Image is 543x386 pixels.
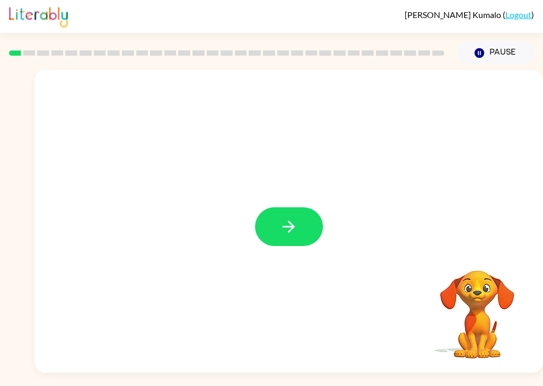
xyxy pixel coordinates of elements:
[457,41,534,65] button: Pause
[9,4,68,28] img: Literably
[405,10,534,20] div: ( )
[505,10,531,20] a: Logout
[405,10,503,20] span: [PERSON_NAME] Kumalo
[424,254,530,360] video: Your browser must support playing .mp4 files to use Literably. Please try using another browser.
